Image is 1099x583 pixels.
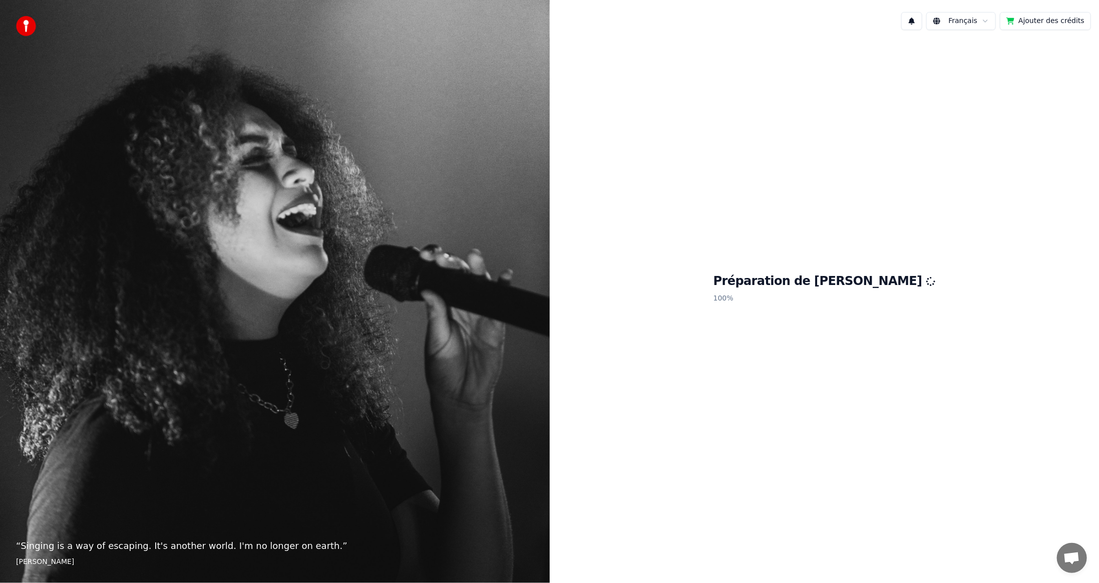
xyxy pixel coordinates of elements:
[713,273,935,289] h1: Préparation de [PERSON_NAME]
[1000,12,1091,30] button: Ajouter des crédits
[16,539,534,553] p: “ Singing is a way of escaping. It's another world. I'm no longer on earth. ”
[713,289,935,308] p: 100 %
[16,557,534,567] footer: [PERSON_NAME]
[1057,543,1087,573] div: Ouvrir le chat
[16,16,36,36] img: youka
